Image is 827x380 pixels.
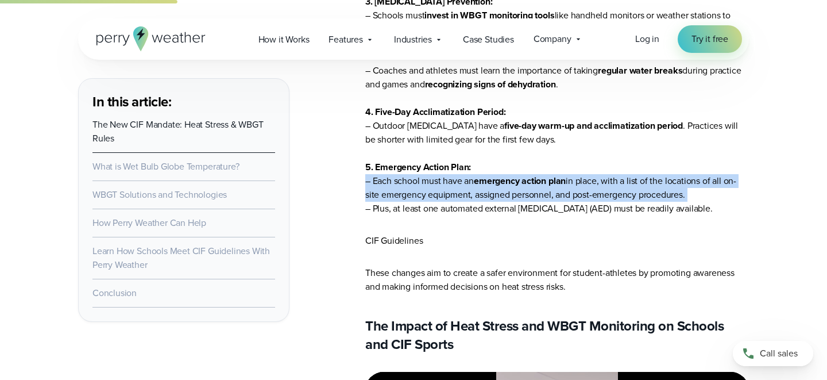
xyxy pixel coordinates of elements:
span: Features [329,33,363,47]
strong: emergency action plan [474,174,566,187]
a: How Perry Weather Can Help [92,216,206,229]
a: The New CIF Mandate: Heat Stress & WBGT Rules [92,118,264,145]
p: CIF Guidelines [365,234,749,248]
h3: In this article: [92,93,275,111]
a: Case Studies [453,28,524,51]
span: Industries [394,33,432,47]
a: What is Wet Bulb Globe Temperature? [92,160,239,173]
a: Try it free [678,25,742,53]
a: Learn How Schools Meet CIF Guidelines With Perry Weather [92,244,270,271]
span: Log in [635,32,659,45]
span: Case Studies [463,33,514,47]
span: Company [534,32,571,46]
a: WBGT Solutions and Technologies [92,188,227,201]
strong: recognizing signs of dehydration [425,78,556,91]
a: Call sales [733,341,813,366]
span: Try it free [691,32,728,46]
strong: regular water breaks [598,64,682,77]
a: Conclusion [92,286,137,300]
strong: The Impact of Heat Stress and WBGT Monitoring on Schools and CIF Sports [365,316,724,355]
a: How it Works [249,28,319,51]
strong: five-day warm-up and acclimatization period [504,119,683,132]
strong: 5. Emergency Action Plan: [365,160,471,174]
strong: 4. Five-Day Acclimatization Period: [365,105,505,118]
a: Log in [635,32,659,46]
strong: invest in WBGT monitoring tools [424,9,554,22]
p: These changes aim to create a safer environment for student-athletes by promoting awareness and m... [365,266,749,294]
span: How it Works [258,33,310,47]
span: Call sales [760,347,798,360]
